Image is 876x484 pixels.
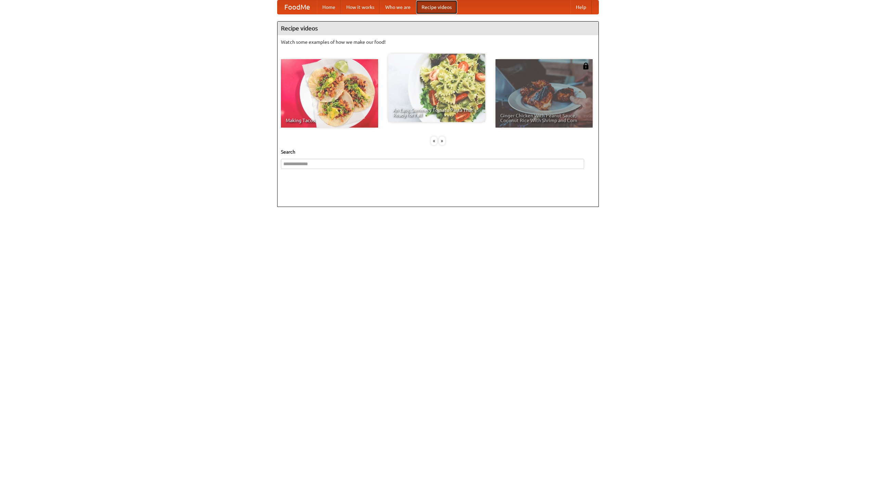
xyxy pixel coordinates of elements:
span: An Easy, Summery Tomato Pasta That's Ready for Fall [393,108,480,117]
a: FoodMe [278,0,317,14]
div: « [431,136,437,145]
h4: Recipe videos [278,22,598,35]
span: Making Tacos [286,118,373,123]
a: Making Tacos [281,59,378,128]
p: Watch some examples of how we make our food! [281,39,595,45]
a: Who we are [380,0,416,14]
div: » [439,136,445,145]
a: An Easy, Summery Tomato Pasta That's Ready for Fall [388,54,485,122]
a: Recipe videos [416,0,457,14]
a: Home [317,0,341,14]
a: How it works [341,0,380,14]
h5: Search [281,148,595,155]
img: 483408.png [582,63,589,69]
a: Help [570,0,592,14]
